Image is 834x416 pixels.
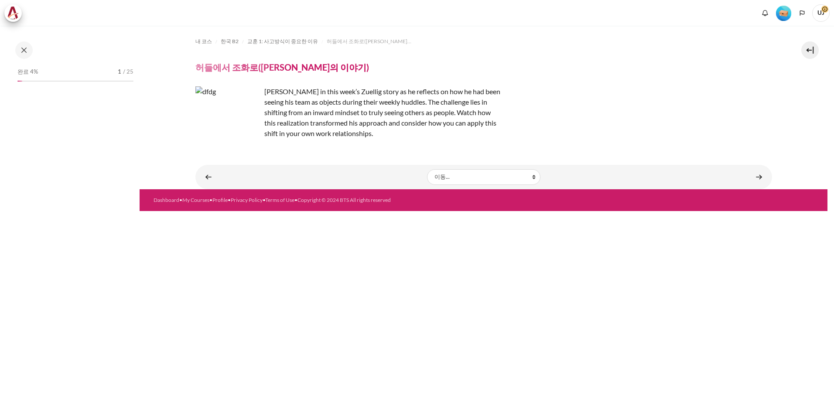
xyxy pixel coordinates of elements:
[221,36,239,47] a: 한국 B2
[776,6,791,21] img: Level #1
[759,7,772,20] div: Show notification window with no new notifications
[812,4,830,22] a: 사용자 메뉴
[221,38,239,45] span: 한국 B2
[7,7,19,20] img: Architeck
[123,68,133,76] span: / 25
[17,68,38,76] span: 완료 4%
[263,197,265,203] font: •
[195,38,212,45] span: 내 코스
[200,168,217,185] a: ◄ Lesson 1 Summary
[294,197,297,203] font: •
[228,197,231,203] font: •
[4,4,26,22] a: Architeck Architeck
[17,81,22,82] div: 4%
[179,197,182,203] font: •
[750,168,768,185] a: Crossword Craze ►
[182,197,209,203] a: My Courses
[796,7,809,20] button: 언어들
[154,197,179,203] a: Dashboard
[264,87,500,137] font: [PERSON_NAME] in this week’s Zuellig story as he reflects on how he had been seeing his team as o...
[772,5,795,21] a: Level #1
[297,197,391,203] a: Copyright © 2024 BTS All rights reserved
[195,34,772,48] nav: 탐색 모음
[118,68,121,76] span: 1
[265,197,294,203] a: Terms of Use
[195,61,369,73] h4: 허들에서 조화로([PERSON_NAME]의 이야기)
[231,197,263,203] a: Privacy Policy
[247,38,318,45] span: 교훈 1: 사고방식이 중요한 이유
[140,26,827,189] section: 콘텐츠
[776,5,791,21] div: Level #1
[212,197,228,203] a: Profile
[327,36,414,47] a: 허들에서 조화로([PERSON_NAME]의 이야기)
[327,38,414,45] span: 허들에서 조화로([PERSON_NAME]의 이야기)
[195,36,212,47] a: 내 코스
[209,197,212,203] font: •
[247,36,318,47] a: 교훈 1: 사고방식이 중요한 이유
[195,86,261,152] img: dfdg
[812,4,830,22] span: UJ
